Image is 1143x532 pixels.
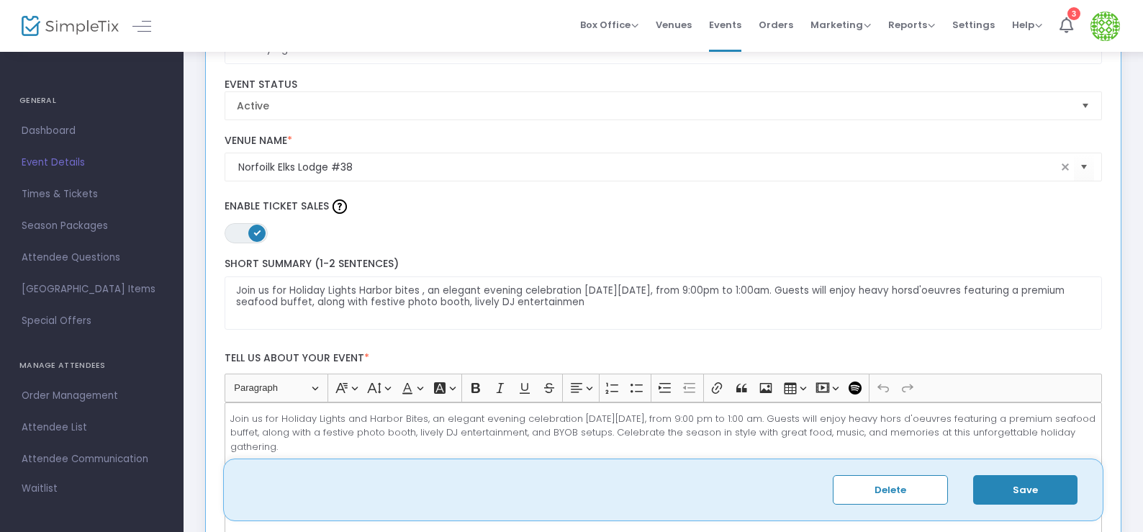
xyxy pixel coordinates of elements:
[230,412,1095,454] p: Join us for Holiday Lights and Harbor Bites, an elegant evening celebration [DATE][DATE], from 9:...
[1075,92,1095,120] button: Select
[1057,158,1074,176] span: clear
[234,379,309,397] span: Paragraph
[1074,153,1094,182] button: Select
[22,185,162,204] span: Times & Tickets
[225,256,399,271] span: Short Summary (1-2 Sentences)
[22,450,162,469] span: Attendee Communication
[1012,18,1042,32] span: Help
[19,351,164,380] h4: MANAGE ATTENDEES
[709,6,741,43] span: Events
[225,78,1103,91] label: Event Status
[810,18,871,32] span: Marketing
[22,280,162,299] span: [GEOGRAPHIC_DATA] Items
[656,6,692,43] span: Venues
[225,196,1103,217] label: Enable Ticket Sales
[253,229,261,236] span: ON
[217,344,1109,374] label: Tell us about your event
[1067,7,1080,20] div: 3
[22,122,162,140] span: Dashboard
[237,99,1070,113] span: Active
[952,6,995,43] span: Settings
[225,374,1103,402] div: Editor toolbar
[888,18,935,32] span: Reports
[333,199,347,214] img: question-mark
[22,312,162,330] span: Special Offers
[759,6,793,43] span: Orders
[833,475,948,505] button: Delete
[22,418,162,437] span: Attendee List
[580,18,638,32] span: Box Office
[22,248,162,267] span: Attendee Questions
[225,135,1103,148] label: Venue Name
[19,86,164,115] h4: GENERAL
[22,482,58,496] span: Waitlist
[22,217,162,235] span: Season Packages
[22,387,162,405] span: Order Management
[227,377,325,400] button: Paragraph
[973,475,1078,505] button: Save
[22,153,162,172] span: Event Details
[238,160,1057,175] input: Select Venue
